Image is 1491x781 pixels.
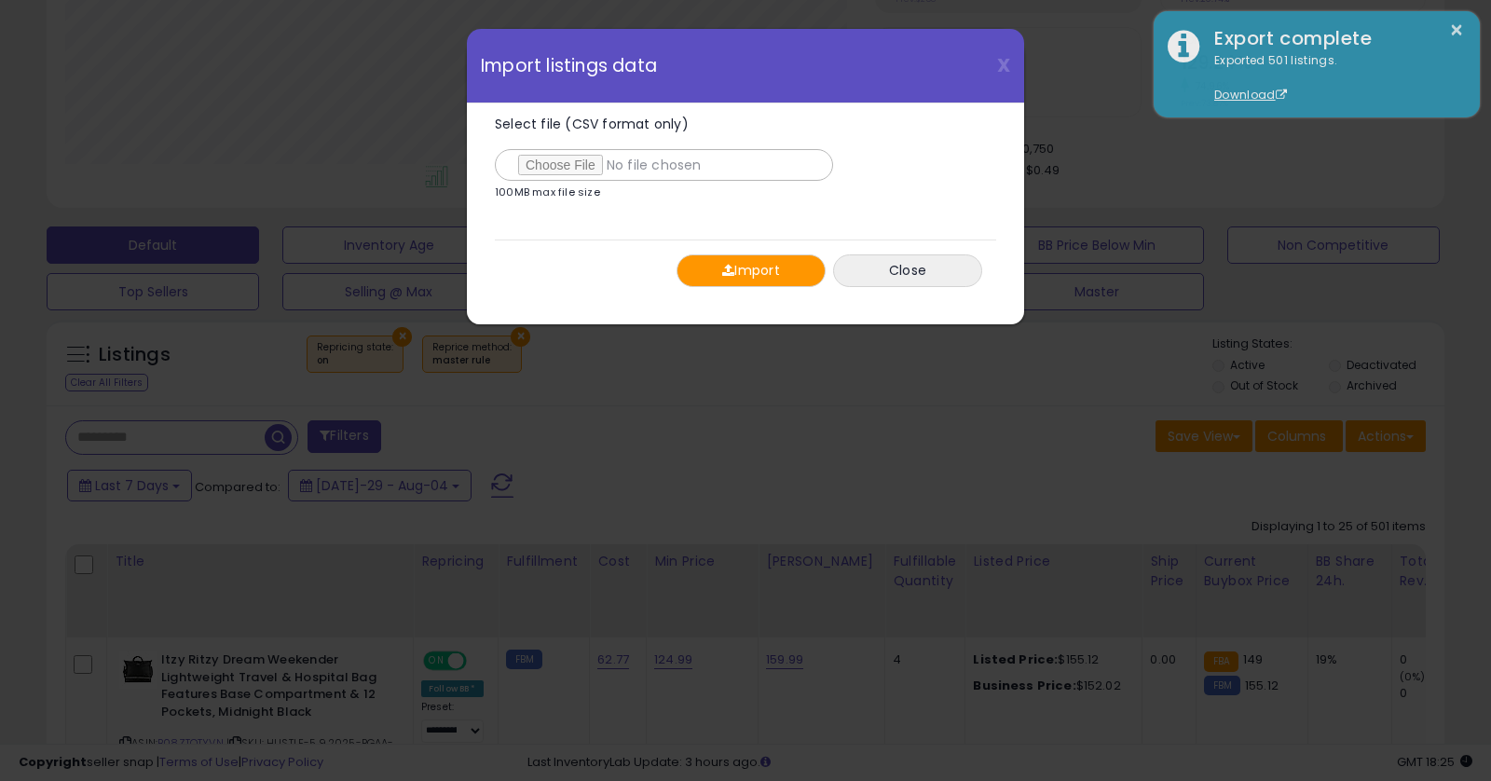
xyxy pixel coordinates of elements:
button: Import [677,254,826,287]
div: Exported 501 listings. [1200,52,1466,104]
span: Import listings data [481,57,657,75]
button: Close [833,254,982,287]
button: × [1449,19,1464,42]
span: X [997,52,1010,78]
a: Download [1214,87,1287,103]
div: Export complete [1200,25,1466,52]
span: Select file (CSV format only) [495,115,689,133]
p: 100MB max file size [495,187,600,198]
